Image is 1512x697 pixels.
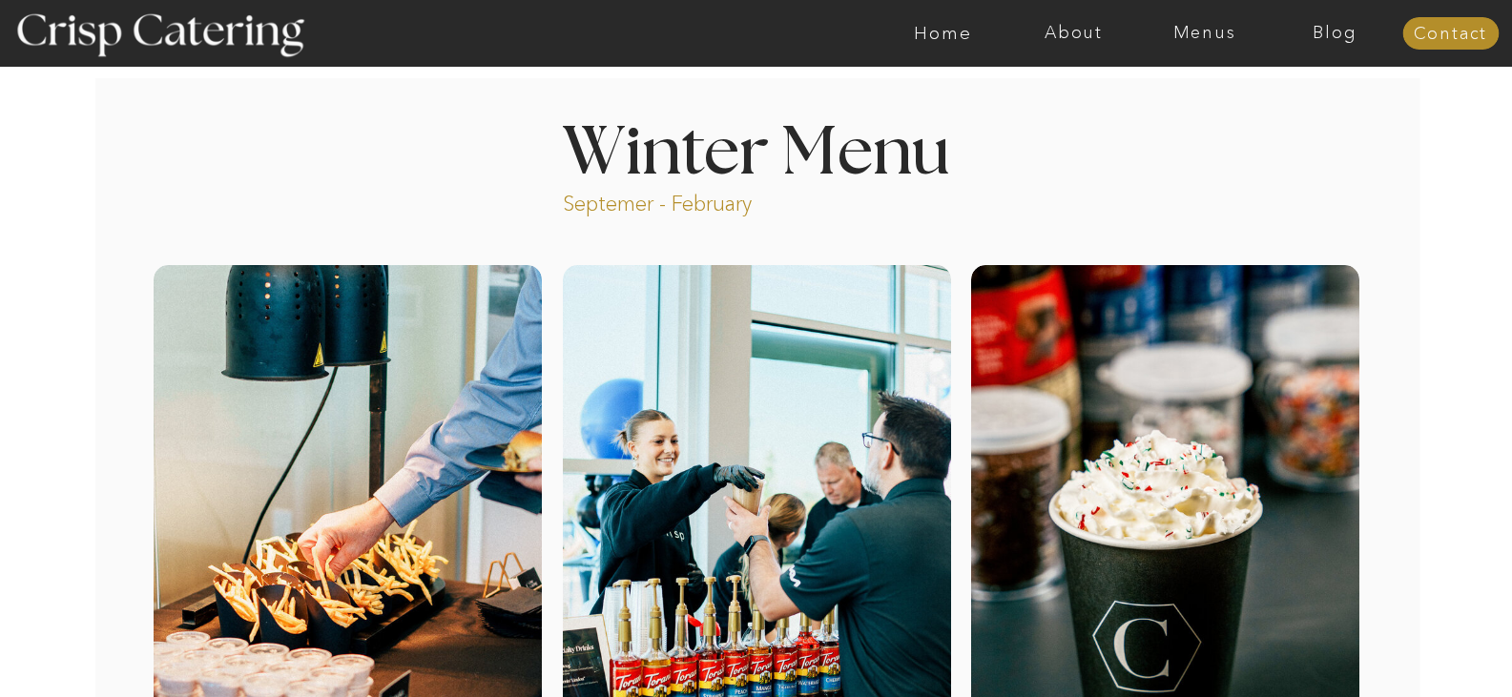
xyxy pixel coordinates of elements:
[1139,24,1270,43] a: Menus
[491,120,1022,176] h1: Winter Menu
[563,190,825,212] p: Septemer - February
[1270,24,1400,43] a: Blog
[1008,24,1139,43] a: About
[1402,25,1499,44] a: Contact
[1321,602,1512,697] iframe: podium webchat widget bubble
[878,24,1008,43] a: Home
